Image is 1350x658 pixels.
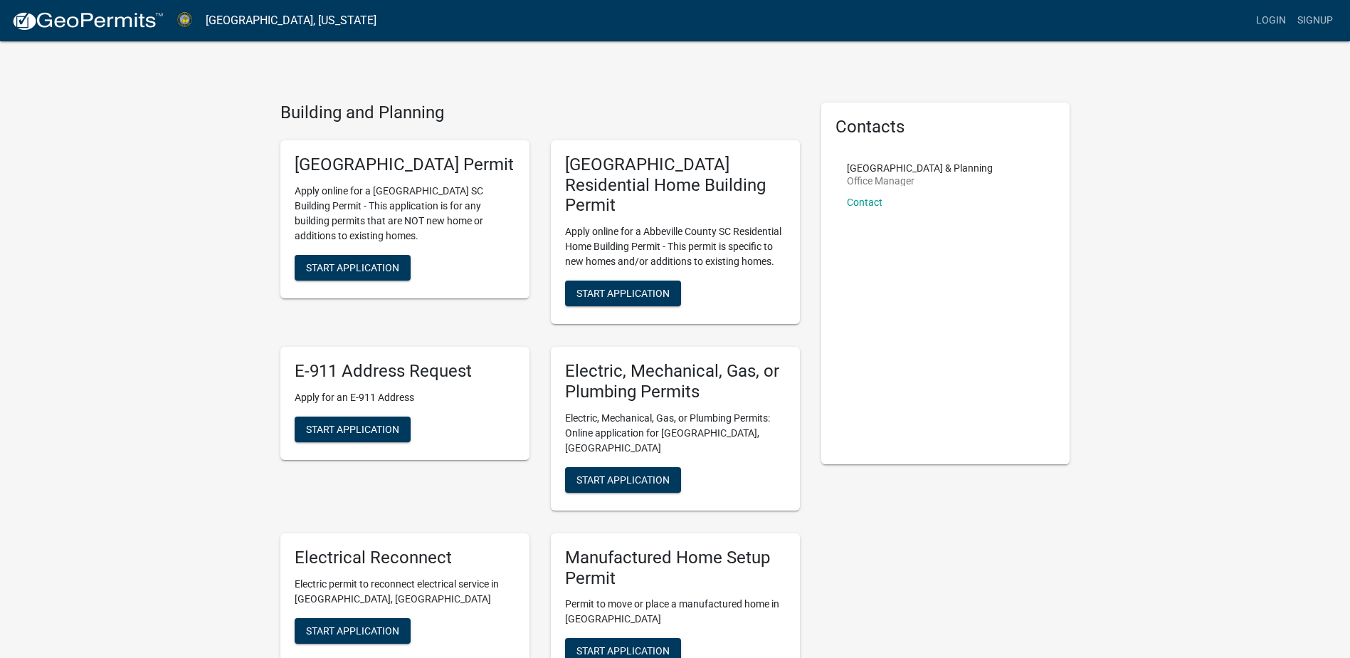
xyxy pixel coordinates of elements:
h4: Building and Planning [280,103,800,123]
a: Signup [1292,7,1339,34]
h5: [GEOGRAPHIC_DATA] Residential Home Building Permit [565,155,786,216]
button: Start Application [565,467,681,493]
button: Start Application [295,417,411,442]
p: Permit to move or place a manufactured home in [GEOGRAPHIC_DATA] [565,597,786,627]
h5: Contacts [835,117,1056,137]
h5: [GEOGRAPHIC_DATA] Permit [295,155,515,175]
p: Electric permit to reconnect electrical service in [GEOGRAPHIC_DATA], [GEOGRAPHIC_DATA] [295,577,515,607]
img: Abbeville County, South Carolina [175,11,194,30]
p: Electric, Mechanical, Gas, or Plumbing Permits: Online application for [GEOGRAPHIC_DATA], [GEOGRA... [565,411,786,456]
span: Start Application [576,288,670,299]
button: Start Application [295,618,411,644]
h5: Electrical Reconnect [295,548,515,568]
span: Start Application [576,474,670,485]
p: Office Manager [847,176,993,186]
p: Apply online for a Abbeville County SC Residential Home Building Permit - This permit is specific... [565,224,786,269]
a: Contact [847,197,882,208]
span: Start Application [576,645,670,657]
span: Start Application [306,261,399,273]
button: Start Application [295,255,411,281]
p: [GEOGRAPHIC_DATA] & Planning [847,163,993,173]
span: Start Application [306,423,399,434]
a: [GEOGRAPHIC_DATA], [US_STATE] [206,9,376,33]
span: Start Application [306,625,399,636]
a: Login [1250,7,1292,34]
h5: Manufactured Home Setup Permit [565,548,786,589]
button: Start Application [565,281,681,306]
h5: E-911 Address Request [295,361,515,382]
p: Apply for an E-911 Address [295,390,515,405]
p: Apply online for a [GEOGRAPHIC_DATA] SC Building Permit - This application is for any building pe... [295,184,515,244]
h5: Electric, Mechanical, Gas, or Plumbing Permits [565,361,786,402]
